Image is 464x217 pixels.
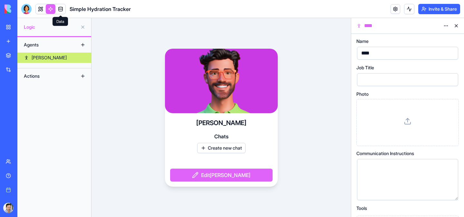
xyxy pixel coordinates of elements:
[3,203,14,213] img: ACg8ocLM_h5ianT_Nakzie7Qtoo5GYVfAD0Y4SP2crYXJQl9L2hezak=s96-c
[418,4,460,14] button: Invite & Share
[24,24,78,30] span: Logic
[21,71,72,81] div: Actions
[356,39,369,44] span: Name
[17,53,91,63] a: [PERSON_NAME]
[170,169,273,182] button: Edit[PERSON_NAME]
[21,40,72,50] div: Agents
[356,151,414,156] span: Communication Instructions
[214,133,228,140] span: Chats
[70,5,131,13] span: Simple Hydration Tracker
[356,92,369,96] span: Photo
[356,206,367,211] span: Tools
[53,17,68,26] div: Data
[5,5,44,14] img: logo
[356,65,374,70] span: Job Title
[197,143,246,153] button: Create new chat
[32,54,67,61] div: [PERSON_NAME]
[196,118,247,127] h4: [PERSON_NAME]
